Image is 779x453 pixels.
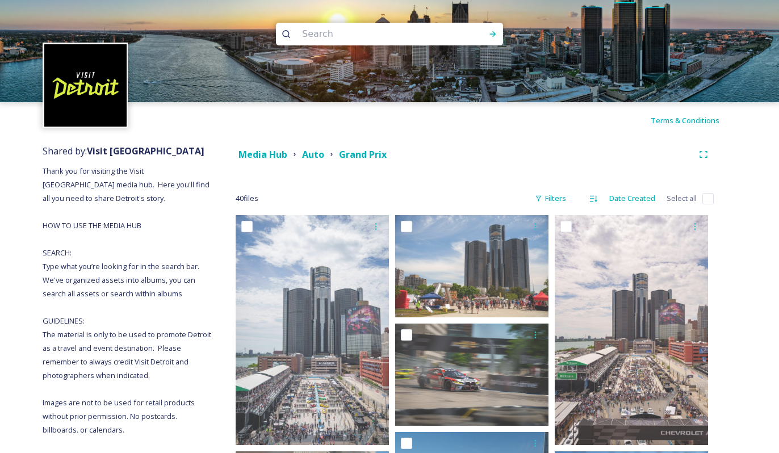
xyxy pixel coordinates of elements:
[667,193,697,204] span: Select all
[395,215,548,317] img: Grand Prix 2024 (6).jpg
[87,145,204,157] strong: Visit [GEOGRAPHIC_DATA]
[238,148,287,161] strong: Media Hub
[43,166,213,435] span: Thank you for visiting the Visit [GEOGRAPHIC_DATA] media hub. Here you'll find all you need to sh...
[44,44,127,127] img: VISIT%20DETROIT%20LOGO%20-%20BLACK%20BACKGROUND.png
[296,22,452,47] input: Search
[604,187,661,209] div: Date Created
[236,215,389,445] img: Grand Prix 2024 (23).jpg
[43,145,204,157] span: Shared by:
[236,193,258,204] span: 40 file s
[395,324,548,426] img: Grand Prix 2024 (7).jpg
[555,215,708,445] img: Grand Prix 2024 (27).jpg
[529,187,572,209] div: Filters
[651,114,736,127] a: Terms & Conditions
[302,148,324,161] strong: Auto
[339,148,387,161] strong: Grand Prix
[651,115,719,125] span: Terms & Conditions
